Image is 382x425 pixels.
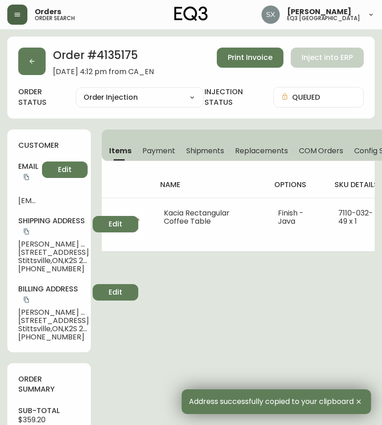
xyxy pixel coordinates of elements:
img: logo [174,6,208,21]
span: [PERSON_NAME] [287,8,351,16]
button: Edit [93,216,138,232]
li: Finish - Java [278,209,316,226]
span: [EMAIL_ADDRESS][DOMAIN_NAME] [18,197,38,205]
button: Edit [93,284,138,301]
span: Address successfully copied to your clipboard [189,398,354,406]
span: Edit [109,219,122,229]
span: COM Orders [299,146,344,156]
button: copy [22,295,31,304]
span: [DATE] 4:12 pm from CA_EN [53,68,154,76]
span: Items [109,146,131,156]
h5: order search [35,16,75,21]
span: Shipments [186,146,225,156]
span: Edit [109,287,122,297]
span: Payment [142,146,175,156]
span: Replacements [235,146,288,156]
h4: Email [18,161,38,182]
img: 9bed32e6c1122ad8f4cc12a65e43498a [262,5,280,24]
span: [STREET_ADDRESS] [18,248,89,257]
h4: options [274,180,320,190]
button: copy [22,172,31,182]
span: [PHONE_NUMBER] [18,265,89,273]
span: Stittsville , ON , K2S 2T5 , CA [18,325,89,333]
h4: order summary [18,374,80,395]
span: [PERSON_NAME] Hu [18,240,89,248]
span: Orders [35,8,61,16]
span: [PHONE_NUMBER] [18,333,89,341]
label: order status [18,87,61,108]
h2: Order # 4135175 [53,48,154,68]
h4: Billing Address [18,284,89,305]
h4: Shipping Address [18,216,89,237]
button: Edit [42,161,88,178]
h4: sub-total [18,406,80,416]
span: 7110-032-49 x 1 [338,208,373,226]
span: $359.20 [18,414,46,425]
img: ce96c3fc-b9bc-4273-9578-80788795aaca.jpg [113,209,142,238]
button: Print Invoice [217,48,283,68]
span: [PERSON_NAME] Hu [18,308,89,317]
h4: customer [18,140,80,151]
h5: eq3 [GEOGRAPHIC_DATA] [287,16,360,21]
button: copy [22,227,31,236]
h4: injection status [204,87,259,108]
span: Print Invoice [228,53,272,63]
h4: name [160,180,260,190]
span: Stittsville , ON , K2S 2T5 , CA [18,257,89,265]
span: [STREET_ADDRESS] [18,317,89,325]
span: Kacia Rectangular Coffee Table [164,208,230,226]
span: Edit [58,165,72,175]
